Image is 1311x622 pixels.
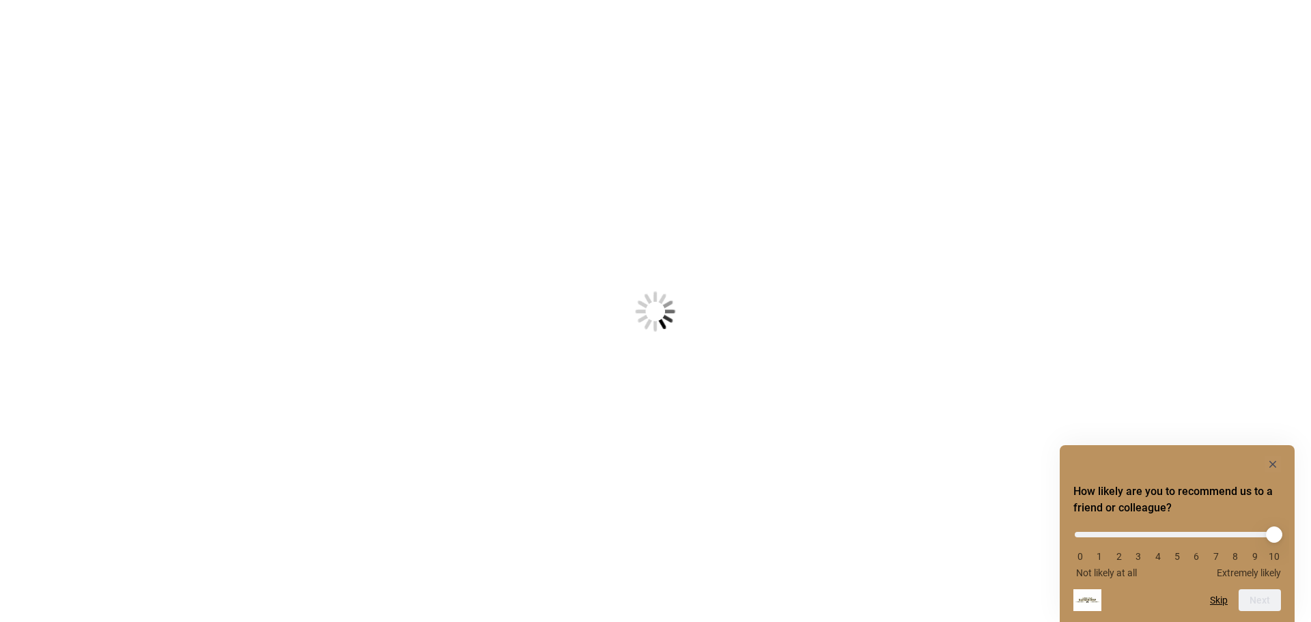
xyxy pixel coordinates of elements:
h2: How likely are you to recommend us to a friend or colleague? Select an option from 0 to 10, with ... [1073,483,1281,516]
li: 6 [1189,551,1203,562]
button: Next question [1239,589,1281,611]
span: Extremely likely [1217,567,1281,578]
li: 3 [1131,551,1145,562]
li: 4 [1151,551,1165,562]
li: 5 [1170,551,1184,562]
div: How likely are you to recommend us to a friend or colleague? Select an option from 0 to 10, with ... [1073,456,1281,611]
div: How likely are you to recommend us to a friend or colleague? Select an option from 0 to 10, with ... [1073,522,1281,578]
li: 10 [1267,551,1281,562]
li: 8 [1228,551,1242,562]
button: Skip [1210,595,1228,606]
img: Loading [568,224,743,399]
li: 1 [1092,551,1106,562]
li: 0 [1073,551,1087,562]
li: 7 [1209,551,1223,562]
li: 2 [1112,551,1126,562]
li: 9 [1248,551,1262,562]
span: Not likely at all [1076,567,1137,578]
button: Hide survey [1265,456,1281,472]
